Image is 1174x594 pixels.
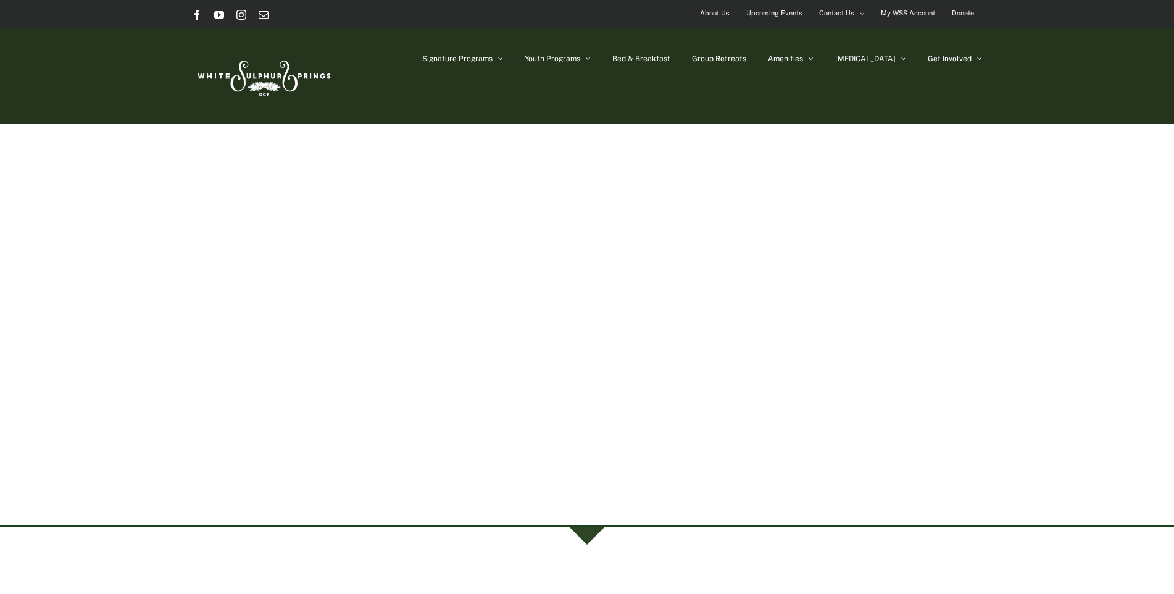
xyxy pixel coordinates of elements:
a: Facebook [192,10,202,20]
span: Upcoming Events [746,4,802,22]
a: Youth Programs [525,28,591,90]
a: Signature Programs [422,28,503,90]
a: Instagram [236,10,246,20]
span: Donate [952,4,974,22]
span: Signature Programs [422,55,493,62]
span: Amenities [768,55,803,62]
span: Contact Us [819,4,854,22]
span: [MEDICAL_DATA] [835,55,896,62]
a: Bed & Breakfast [612,28,670,90]
span: My WSS Account [881,4,935,22]
span: Bed & Breakfast [612,55,670,62]
span: Youth Programs [525,55,580,62]
a: Amenities [768,28,814,90]
a: Email [259,10,269,20]
img: White Sulphur Springs Logo [192,47,334,105]
span: About Us [700,4,730,22]
a: [MEDICAL_DATA] [835,28,906,90]
a: YouTube [214,10,224,20]
span: Get Involved [928,55,972,62]
nav: Main Menu [422,28,982,90]
a: Get Involved [928,28,982,90]
span: Group Retreats [692,55,746,62]
a: Group Retreats [692,28,746,90]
